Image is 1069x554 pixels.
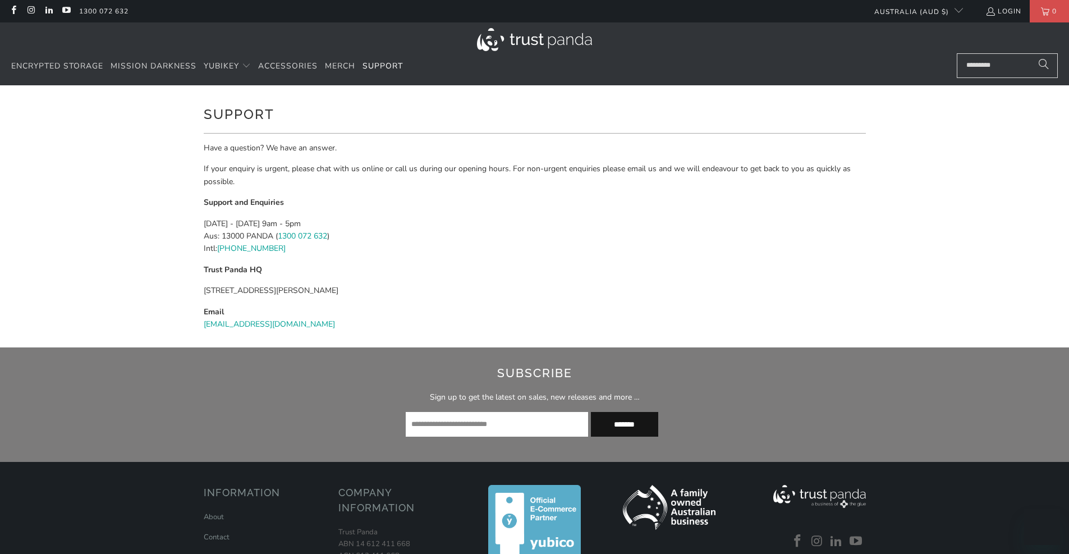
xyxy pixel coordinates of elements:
[325,53,355,80] a: Merch
[204,163,866,188] p: If your enquiry is urgent, please chat with us online or call us during our opening hours. For no...
[204,102,866,125] h1: Support
[204,512,224,522] a: About
[325,61,355,71] span: Merch
[848,534,865,549] a: Trust Panda Australia on YouTube
[217,391,852,404] p: Sign up to get the latest on sales, new releases and more …
[11,53,403,80] nav: Translation missing: en.navigation.header.main_nav
[204,53,251,80] summary: YubiKey
[11,53,103,80] a: Encrypted Storage
[8,7,18,16] a: Trust Panda Australia on Facebook
[11,61,103,71] span: Encrypted Storage
[61,7,71,16] a: Trust Panda Australia on YouTube
[828,534,845,549] a: Trust Panda Australia on LinkedIn
[204,142,866,154] p: Have a question? We have an answer.
[957,53,1058,78] input: Search...
[26,7,35,16] a: Trust Panda Australia on Instagram
[44,7,53,16] a: Trust Panda Australia on LinkedIn
[217,243,286,254] a: [PHONE_NUMBER]
[204,264,262,275] strong: Trust Panda HQ
[1030,53,1058,78] button: Search
[258,61,318,71] span: Accessories
[363,61,403,71] span: Support
[278,231,327,241] a: 1300 072 632
[477,28,592,51] img: Trust Panda Australia
[204,197,284,208] strong: Support and Enquiries
[985,5,1021,17] a: Login
[1024,509,1060,545] iframe: Button to launch messaging window
[790,534,806,549] a: Trust Panda Australia on Facebook
[204,319,335,329] a: [EMAIL_ADDRESS][DOMAIN_NAME]
[204,306,224,317] strong: Email
[79,5,129,17] a: 1300 072 632
[217,364,852,382] h2: Subscribe
[204,285,866,297] p: [STREET_ADDRESS][PERSON_NAME]
[204,61,239,71] span: YubiKey
[258,53,318,80] a: Accessories
[809,534,825,549] a: Trust Panda Australia on Instagram
[204,218,866,255] p: [DATE] - [DATE] 9am - 5pm Aus: 13000 PANDA ( ) Intl:
[111,61,196,71] span: Mission Darkness
[111,53,196,80] a: Mission Darkness
[204,532,230,542] a: Contact
[363,53,403,80] a: Support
